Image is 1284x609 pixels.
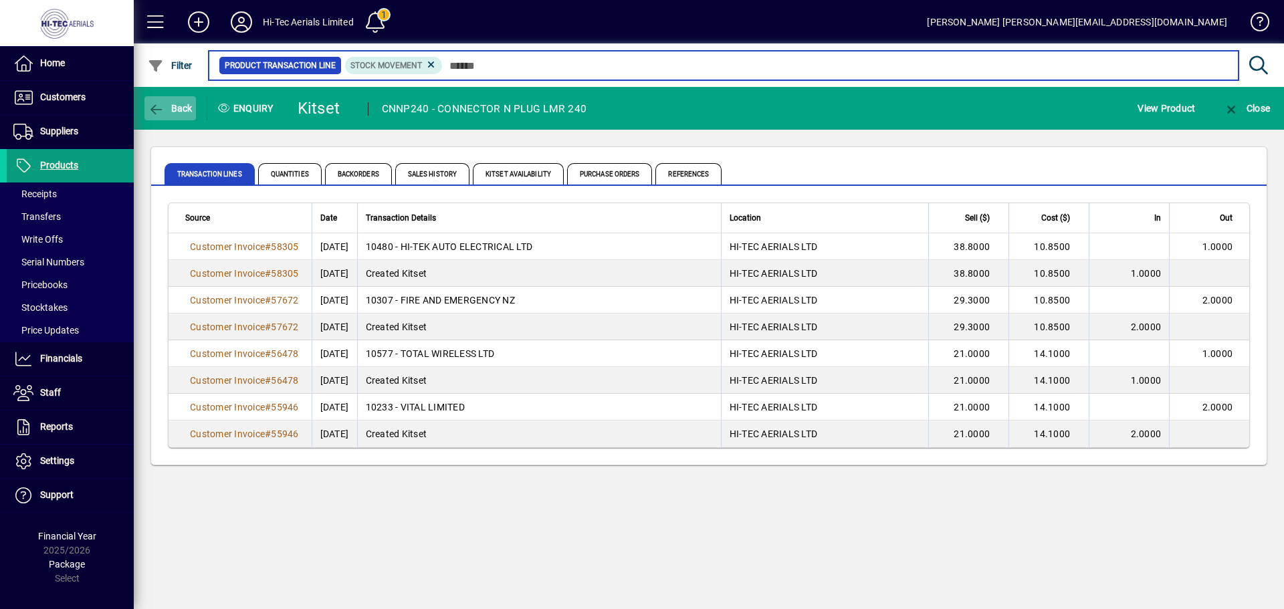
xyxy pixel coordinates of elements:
[7,228,134,251] a: Write Offs
[730,211,920,225] div: Location
[271,429,298,439] span: 55946
[357,420,721,447] td: Created Kitset
[1131,322,1162,332] span: 2.0000
[928,367,1008,394] td: 21.0000
[1209,96,1284,120] app-page-header-button: Close enquiry
[357,314,721,340] td: Created Kitset
[312,260,357,287] td: [DATE]
[190,241,265,252] span: Customer Invoice
[7,273,134,296] a: Pricebooks
[148,60,193,71] span: Filter
[190,295,265,306] span: Customer Invoice
[40,421,73,432] span: Reports
[730,429,818,439] span: HI-TEC AERIALS LTD
[1202,241,1233,252] span: 1.0000
[1008,260,1089,287] td: 10.8500
[265,402,271,412] span: #
[190,402,265,412] span: Customer Invoice
[40,57,65,68] span: Home
[1220,211,1233,225] span: Out
[7,319,134,342] a: Price Updates
[730,241,818,252] span: HI-TEC AERIALS LTD
[7,205,134,228] a: Transfers
[13,257,84,267] span: Serial Numbers
[395,163,469,185] span: Sales History
[13,189,57,199] span: Receipts
[928,287,1008,314] td: 29.3000
[928,340,1008,367] td: 21.0000
[730,348,818,359] span: HI-TEC AERIALS LTD
[927,11,1227,33] div: [PERSON_NAME] [PERSON_NAME][EMAIL_ADDRESS][DOMAIN_NAME]
[928,260,1008,287] td: 38.8000
[185,320,304,334] a: Customer Invoice#57672
[1008,314,1089,340] td: 10.8500
[312,394,357,420] td: [DATE]
[473,163,564,185] span: Kitset Availability
[357,367,721,394] td: Created Kitset
[312,367,357,394] td: [DATE]
[265,295,271,306] span: #
[928,420,1008,447] td: 21.0000
[144,53,196,78] button: Filter
[965,211,990,225] span: Sell ($)
[148,103,193,114] span: Back
[350,61,422,70] span: Stock movement
[325,163,392,185] span: Backorders
[1202,348,1233,359] span: 1.0000
[7,251,134,273] a: Serial Numbers
[185,211,210,225] span: Source
[1202,402,1233,412] span: 2.0000
[7,182,134,205] a: Receipts
[312,340,357,367] td: [DATE]
[730,268,818,279] span: HI-TEC AERIALS LTD
[271,402,298,412] span: 55946
[1008,233,1089,260] td: 10.8500
[298,98,354,119] div: Kitset
[13,234,63,245] span: Write Offs
[1154,211,1161,225] span: In
[271,348,298,359] span: 56478
[1241,3,1267,46] a: Knowledge Base
[38,531,96,541] span: Financial Year
[207,98,288,119] div: Enquiry
[1220,96,1273,120] button: Close
[190,429,265,439] span: Customer Invoice
[655,163,722,185] span: References
[1008,420,1089,447] td: 14.1000
[1131,429,1162,439] span: 2.0000
[165,163,255,185] span: Transaction Lines
[185,293,304,308] a: Customer Invoice#57672
[1008,394,1089,420] td: 14.1000
[220,10,263,34] button: Profile
[271,295,298,306] span: 57672
[312,287,357,314] td: [DATE]
[937,211,1002,225] div: Sell ($)
[13,279,68,290] span: Pricebooks
[7,445,134,478] a: Settings
[265,268,271,279] span: #
[185,266,304,281] a: Customer Invoice#58305
[312,233,357,260] td: [DATE]
[928,233,1008,260] td: 38.8000
[1134,96,1198,120] button: View Product
[271,241,298,252] span: 58305
[1138,98,1195,119] span: View Product
[7,342,134,376] a: Financials
[567,163,653,185] span: Purchase Orders
[7,47,134,80] a: Home
[1202,295,1233,306] span: 2.0000
[271,322,298,332] span: 57672
[366,211,436,225] span: Transaction Details
[1017,211,1082,225] div: Cost ($)
[928,394,1008,420] td: 21.0000
[265,241,271,252] span: #
[144,96,196,120] button: Back
[265,375,271,386] span: #
[190,348,265,359] span: Customer Invoice
[258,163,322,185] span: Quantities
[40,92,86,102] span: Customers
[357,287,721,314] td: 10307 - FIRE AND EMERGENCY NZ
[1008,287,1089,314] td: 10.8500
[357,340,721,367] td: 10577 - TOTAL WIRELESS LTD
[265,348,271,359] span: #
